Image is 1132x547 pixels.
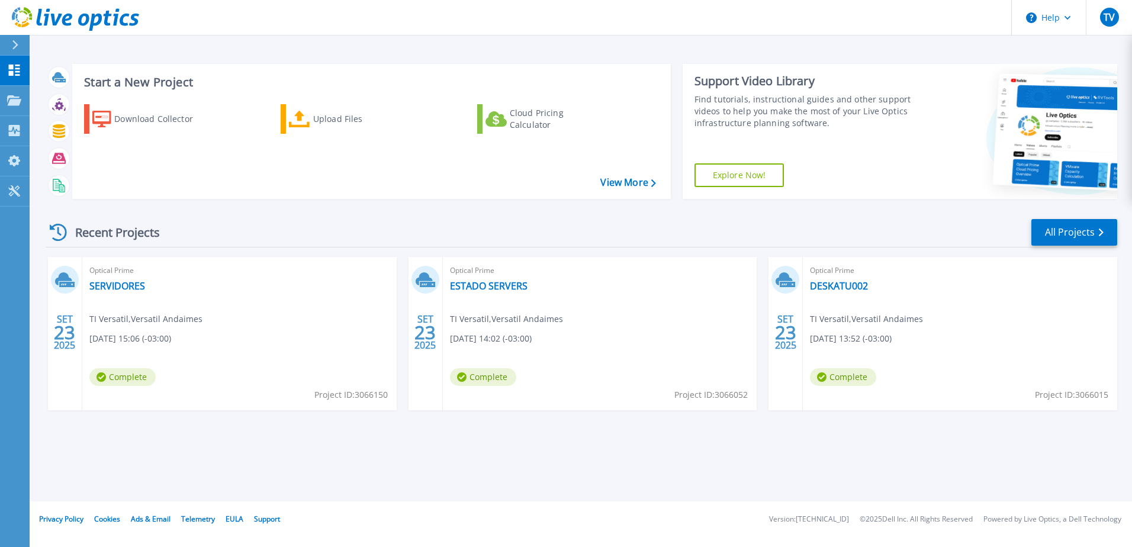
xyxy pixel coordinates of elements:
[450,264,750,277] span: Optical Prime
[810,264,1110,277] span: Optical Prime
[810,313,923,326] span: TI Versatil , Versatil Andaimes
[84,76,655,89] h3: Start a New Project
[983,516,1121,523] li: Powered by Live Optics, a Dell Technology
[131,514,171,524] a: Ads & Email
[281,104,413,134] a: Upload Files
[774,311,797,354] div: SET 2025
[477,104,609,134] a: Cloud Pricing Calculator
[89,368,156,386] span: Complete
[114,107,209,131] div: Download Collector
[226,514,243,524] a: EULA
[600,177,655,188] a: View More
[1104,12,1115,22] span: TV
[53,311,76,354] div: SET 2025
[510,107,604,131] div: Cloud Pricing Calculator
[414,311,436,354] div: SET 2025
[694,73,916,89] div: Support Video Library
[39,514,83,524] a: Privacy Policy
[89,280,145,292] a: SERVIDORES
[89,332,171,345] span: [DATE] 15:06 (-03:00)
[89,313,202,326] span: TI Versatil , Versatil Andaimes
[450,332,532,345] span: [DATE] 14:02 (-03:00)
[254,514,280,524] a: Support
[1035,388,1108,401] span: Project ID: 3066015
[775,327,796,337] span: 23
[810,368,876,386] span: Complete
[181,514,215,524] a: Telemetry
[313,107,408,131] div: Upload Files
[810,332,892,345] span: [DATE] 13:52 (-03:00)
[694,163,784,187] a: Explore Now!
[694,94,916,129] div: Find tutorials, instructional guides and other support videos to help you make the most of your L...
[94,514,120,524] a: Cookies
[450,280,528,292] a: ESTADO SERVERS
[450,368,516,386] span: Complete
[860,516,973,523] li: © 2025 Dell Inc. All Rights Reserved
[1031,219,1117,246] a: All Projects
[450,313,563,326] span: TI Versatil , Versatil Andaimes
[84,104,216,134] a: Download Collector
[54,327,75,337] span: 23
[46,218,176,247] div: Recent Projects
[769,516,849,523] li: Version: [TECHNICAL_ID]
[674,388,748,401] span: Project ID: 3066052
[89,264,390,277] span: Optical Prime
[314,388,388,401] span: Project ID: 3066150
[414,327,436,337] span: 23
[810,280,868,292] a: DESKATU002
